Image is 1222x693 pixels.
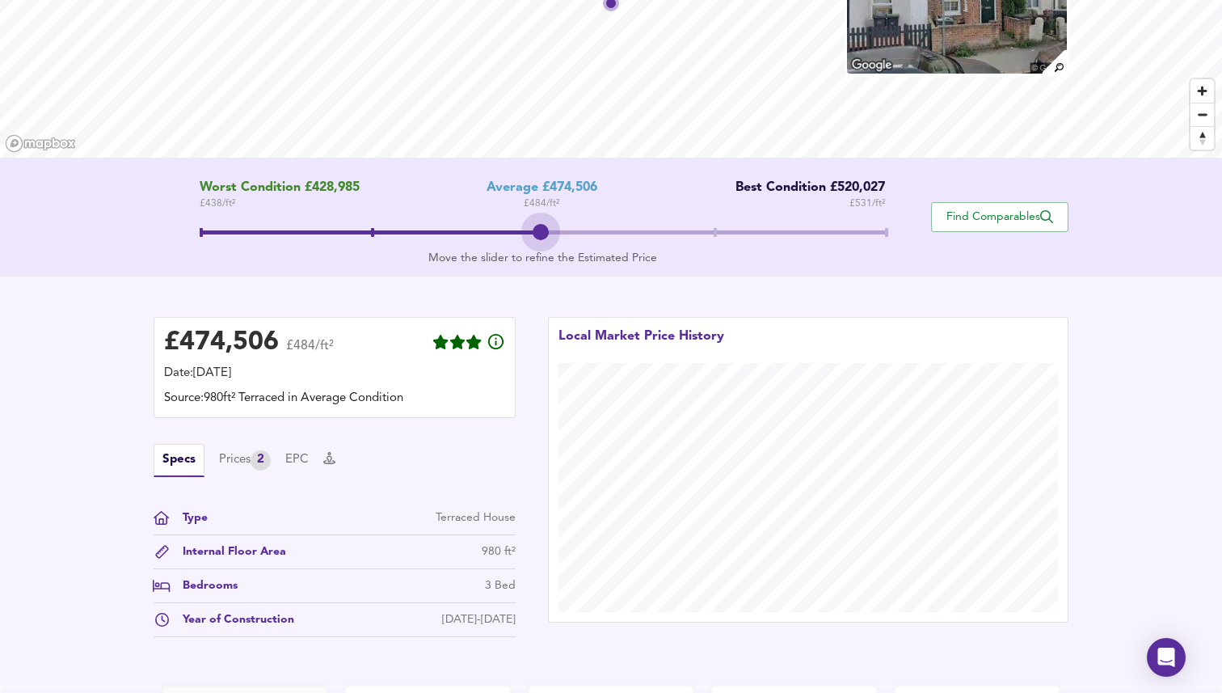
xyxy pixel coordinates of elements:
[485,577,516,594] div: 3 Bed
[219,450,271,471] div: Prices
[164,390,505,408] div: Source: 980ft² Terraced in Average Condition
[442,611,516,628] div: [DATE]-[DATE]
[164,331,279,355] div: £ 474,506
[931,202,1068,232] button: Find Comparables
[251,450,271,471] div: 2
[1190,127,1214,150] span: Reset bearing to north
[436,509,516,526] div: Terraced House
[940,209,1060,225] span: Find Comparables
[1190,79,1214,103] button: Zoom in
[170,509,208,526] div: Type
[154,444,204,477] button: Specs
[1147,638,1186,677] div: Open Intercom Messenger
[286,340,334,363] span: £484/ft²
[1190,126,1214,150] button: Reset bearing to north
[558,327,724,363] div: Local Market Price History
[164,365,505,382] div: Date: [DATE]
[170,543,286,560] div: Internal Floor Area
[170,611,294,628] div: Year of Construction
[285,451,309,469] button: EPC
[482,543,516,560] div: 980 ft²
[200,180,360,196] span: Worst Condition £428,985
[219,450,271,471] button: Prices2
[1190,103,1214,126] button: Zoom out
[200,250,886,266] div: Move the slider to refine the Estimated Price
[524,196,559,212] span: £ 484 / ft²
[5,134,76,153] a: Mapbox homepage
[849,196,885,212] span: £ 531 / ft²
[170,577,238,594] div: Bedrooms
[1040,48,1068,76] img: search
[723,180,885,196] div: Best Condition £520,027
[200,196,360,212] span: £ 438 / ft²
[487,180,597,196] div: Average £474,506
